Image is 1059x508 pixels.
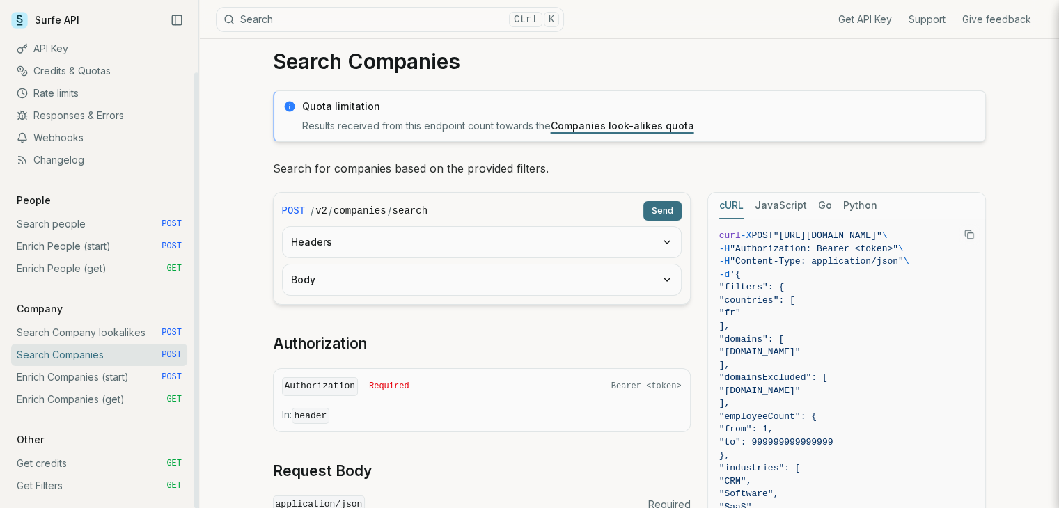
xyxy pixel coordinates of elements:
span: \ [898,244,904,254]
a: Changelog [11,149,187,171]
span: "domainsExcluded": [ [719,372,828,383]
span: GET [166,394,182,405]
span: "countries": [ [719,295,795,305]
a: Get credits GET [11,452,187,475]
a: Get API Key [838,13,892,26]
button: cURL [719,193,744,219]
code: header [292,408,330,424]
code: companies [334,204,386,218]
span: GET [166,480,182,491]
span: \ [904,256,909,267]
button: Body [283,264,681,295]
span: ], [719,398,730,408]
span: '{ [730,269,741,280]
span: -H [719,244,730,254]
span: curl [719,230,741,241]
p: People [11,193,56,207]
span: "Content-Type: application/json" [730,256,904,267]
h1: Search Companies [273,49,986,74]
button: SearchCtrlK [216,7,564,32]
span: / [311,204,314,218]
span: Required [369,381,409,392]
a: Give feedback [962,13,1031,26]
button: Send [643,201,682,221]
a: Search people POST [11,213,187,235]
span: }, [719,450,730,461]
button: Python [843,193,877,219]
span: POST [282,204,306,218]
p: Quota limitation [302,100,977,113]
span: / [388,204,391,218]
span: ], [719,321,730,331]
kbd: Ctrl [509,12,542,27]
span: POST [162,349,182,360]
p: Search for companies based on the provided filters. [273,159,986,178]
a: Rate limits [11,82,187,104]
button: Go [818,193,832,219]
span: GET [166,458,182,469]
a: Support [909,13,946,26]
kbd: K [544,12,559,27]
span: POST [162,241,182,252]
span: POST [162,327,182,338]
span: / [329,204,332,218]
span: "to": 999999999999999 [719,437,833,447]
span: POST [162,372,182,383]
button: JavaScript [755,193,807,219]
span: "fr" [719,308,741,318]
span: "domains": [ [719,334,785,344]
span: "[DOMAIN_NAME]" [719,347,801,357]
span: "Software", [719,489,779,499]
code: search [393,204,427,218]
a: Authorization [273,334,367,354]
a: Enrich People (start) POST [11,235,187,257]
a: API Key [11,38,187,60]
a: Surfe API [11,10,79,31]
a: Companies look-alikes quota [551,120,694,132]
a: Enrich Companies (get) GET [11,388,187,411]
span: "[URL][DOMAIN_NAME]" [774,230,882,241]
a: Request Body [273,461,372,481]
span: POST [162,219,182,230]
button: Collapse Sidebar [166,10,187,31]
span: \ [882,230,888,241]
span: "[DOMAIN_NAME]" [719,386,801,396]
span: GET [166,263,182,274]
code: Authorization [282,377,358,396]
span: ], [719,360,730,370]
span: "from": 1, [719,424,774,434]
button: Copy Text [959,224,980,245]
p: In: [282,408,682,423]
span: "filters": { [719,282,785,292]
a: Search Companies POST [11,344,187,366]
p: Other [11,433,49,447]
a: Responses & Errors [11,104,187,127]
a: Webhooks [11,127,187,149]
button: Headers [283,227,681,257]
span: -d [719,269,730,280]
span: -H [719,256,730,267]
a: Search Company lookalikes POST [11,322,187,344]
span: -X [741,230,752,241]
span: "CRM", [719,476,752,486]
span: "employeeCount": { [719,411,817,422]
code: v2 [315,204,327,218]
p: Company [11,302,68,316]
span: "industries": [ [719,463,801,473]
span: POST [751,230,773,241]
a: Enrich Companies (start) POST [11,366,187,388]
a: Get Filters GET [11,475,187,497]
span: Bearer <token> [611,381,682,392]
a: Enrich People (get) GET [11,257,187,280]
a: Credits & Quotas [11,60,187,82]
p: Results received from this endpoint count towards the [302,119,977,133]
span: "Authorization: Bearer <token>" [730,244,898,254]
